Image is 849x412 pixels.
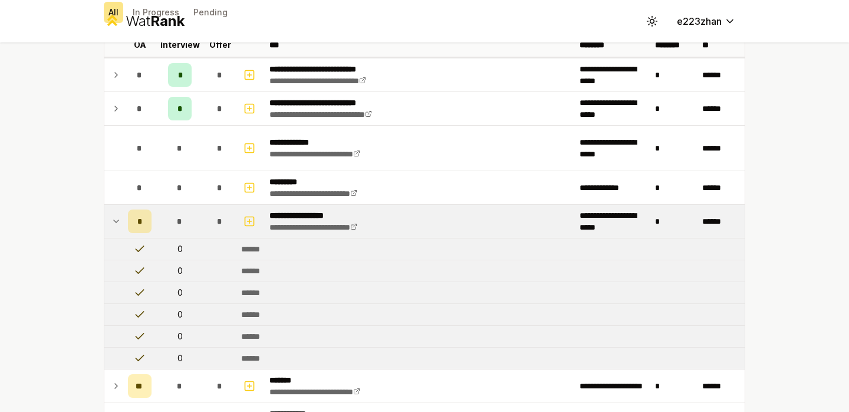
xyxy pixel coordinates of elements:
button: All [104,2,123,23]
td: 0 [156,260,203,282]
span: Rank [150,12,185,30]
div: Wat [126,12,185,31]
td: 0 [156,282,203,303]
td: 0 [156,304,203,325]
p: Interview [160,39,200,51]
span: e223zhan [677,14,722,28]
p: OA [134,39,146,51]
td: 0 [156,348,203,369]
td: 0 [156,238,203,260]
a: WatRank [104,12,185,31]
button: e223zhan [667,11,745,32]
button: Pending [189,2,232,23]
td: 0 [156,326,203,347]
button: In Progress [128,2,184,23]
p: Offer [209,39,231,51]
